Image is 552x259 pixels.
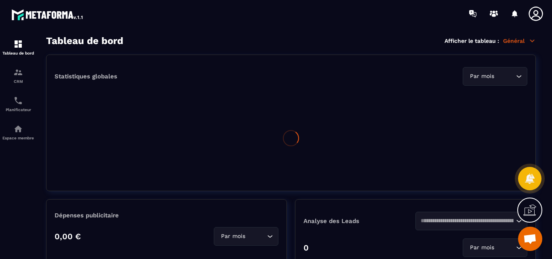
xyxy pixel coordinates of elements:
p: Espace membre [2,136,34,140]
p: Statistiques globales [55,73,117,80]
img: formation [13,67,23,77]
a: formationformationTableau de bord [2,33,34,61]
p: Afficher le tableau : [445,38,499,44]
p: Général [503,37,536,44]
input: Search for option [496,243,514,252]
p: Analyse des Leads [303,217,415,225]
h3: Tableau de bord [46,35,123,46]
img: scheduler [13,96,23,105]
span: Par mois [468,243,496,252]
input: Search for option [421,217,514,225]
span: Par mois [219,232,247,241]
p: Planificateur [2,107,34,112]
span: Par mois [468,72,496,81]
p: Tableau de bord [2,51,34,55]
img: automations [13,124,23,134]
p: CRM [2,79,34,84]
img: formation [13,39,23,49]
div: Search for option [463,67,527,86]
a: schedulerschedulerPlanificateur [2,90,34,118]
div: Search for option [214,227,278,246]
div: Search for option [463,238,527,257]
input: Search for option [247,232,265,241]
a: Ouvrir le chat [518,227,542,251]
p: Dépenses publicitaire [55,212,278,219]
p: 0 [303,243,309,253]
a: formationformationCRM [2,61,34,90]
div: Search for option [415,212,527,230]
p: 0,00 € [55,232,81,241]
input: Search for option [496,72,514,81]
a: automationsautomationsEspace membre [2,118,34,146]
img: logo [11,7,84,22]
